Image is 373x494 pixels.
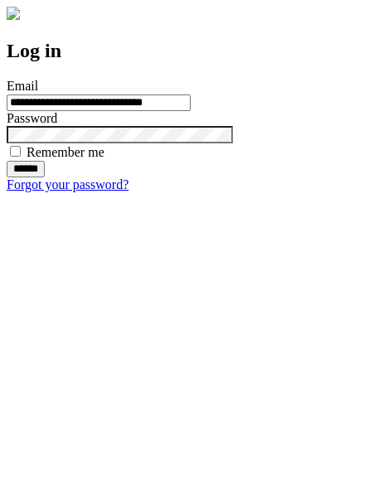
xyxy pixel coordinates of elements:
label: Remember me [27,145,104,159]
h2: Log in [7,40,366,62]
a: Forgot your password? [7,177,128,191]
img: logo-4e3dc11c47720685a147b03b5a06dd966a58ff35d612b21f08c02c0306f2b779.png [7,7,20,20]
label: Email [7,79,38,93]
label: Password [7,111,57,125]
